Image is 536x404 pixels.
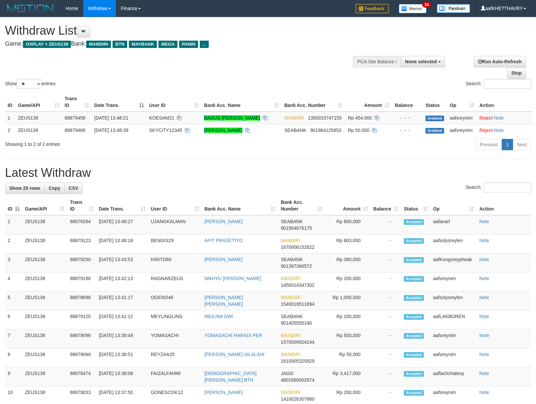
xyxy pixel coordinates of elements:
span: Accepted [404,390,424,396]
th: Date Trans.: activate to sort column descending [92,93,146,112]
th: Amount: activate to sort column ascending [345,93,392,112]
span: Accepted [404,276,424,282]
td: [DATE] 13:42:13 [96,272,148,291]
td: - [371,348,401,367]
span: Copy 901954676175 to clipboard [281,225,312,231]
td: aafanarl [430,215,477,234]
a: Note [479,238,489,243]
span: [DATE] 13:48:39 [94,128,128,133]
a: [DEMOGRAPHIC_DATA][PERSON_NAME] BTN [204,371,257,383]
img: Feedback.jpg [356,4,389,13]
td: 4 [5,272,22,291]
button: None selected [401,56,445,67]
span: OXPLAY > ZEUS138 [23,41,71,48]
td: ZEUS138 [22,234,67,253]
td: · [477,124,533,136]
div: - - - [395,127,420,134]
span: Copy 901964125853 to clipboard [310,128,341,133]
th: User ID: activate to sort column ascending [148,196,202,215]
a: Note [479,314,489,319]
td: aafsreynim [447,112,477,124]
span: [DATE] 13:48:21 [94,115,128,121]
h1: Withdraw List [5,24,351,37]
span: MANDIRI [281,352,300,357]
a: 1 [502,139,513,150]
a: BAGUS [PERSON_NAME] [204,115,260,121]
span: SEABANK [284,128,306,133]
th: Action [477,196,531,215]
td: 3 [5,253,22,272]
td: - [371,253,401,272]
span: Copy 901397366572 to clipboard [281,263,312,269]
select: Showentries [17,79,42,89]
td: aafLAKBOREN [430,310,477,329]
td: aafsolysreylen [430,291,477,310]
a: Copy [44,183,65,194]
span: Accepted [404,257,424,263]
a: [PERSON_NAME] [PERSON_NAME] [204,295,243,307]
td: ZEUS138 [22,348,67,367]
span: None selected [405,59,437,64]
td: 1 [5,112,15,124]
span: JAGO [281,371,293,376]
a: Note [479,295,489,300]
span: Rp 454.000 [348,115,372,121]
td: [DATE] 13:41:17 [96,291,148,310]
td: Rp 800,000 [325,215,371,234]
td: aafsreynim [447,124,477,136]
th: Status [423,93,447,112]
span: KOESAM21 [149,115,174,121]
span: MANDIRI [281,295,300,300]
span: Show 25 rows [9,186,40,191]
td: 88879123 [67,234,96,253]
td: Rp 1,000,000 [325,291,371,310]
div: Showing 1 to 2 of 2 entries [5,138,218,148]
td: [DATE] 13:48:27 [96,215,148,234]
td: ZEUS138 [22,329,67,348]
span: SEABANK [281,219,303,224]
a: Run Auto-Refresh [474,56,526,67]
a: Note [479,276,489,281]
th: Bank Acc. Name: activate to sort column ascending [202,196,278,215]
td: FAIZALFAHMI [148,367,202,386]
span: Accepted [404,333,424,339]
td: RAGNARZEUS [148,272,202,291]
span: Accepted [404,295,424,301]
td: REYZAA25 [148,348,202,367]
td: 9 [5,367,22,386]
span: MANDIRI [86,41,111,48]
span: Copy 1570009924144 to clipboard [281,339,314,345]
td: aafsreynim [430,272,477,291]
a: MEILINA DWI [204,314,233,319]
td: [DATE] 13:41:12 [96,310,148,329]
a: Reject [479,115,493,121]
a: Note [479,257,489,262]
span: MANDIRI [281,390,300,395]
td: - [371,310,401,329]
a: Show 25 rows [5,183,45,194]
a: Previous [475,139,502,150]
td: BENGIS29 [148,234,202,253]
span: Copy 1670006152622 to clipboard [281,244,314,250]
td: [DATE] 13:39:49 [96,329,148,348]
td: [DATE] 13:38:08 [96,367,148,386]
a: Note [479,390,489,395]
span: ... [200,41,209,48]
span: SEABANK [281,314,303,319]
a: [PERSON_NAME] [204,219,243,224]
span: Grabbed [425,116,444,121]
span: Grabbed [425,128,444,134]
td: 8 [5,348,22,367]
span: Copy [49,186,60,191]
a: Reject [479,128,493,133]
a: Note [494,128,504,133]
span: MAYBANK [129,41,157,48]
td: aaflachchaleuy [430,367,477,386]
th: Balance: activate to sort column ascending [371,196,401,215]
th: Op: activate to sort column ascending [430,196,477,215]
td: ZEUS138 [22,215,67,234]
td: 88879250 [67,253,96,272]
td: 88878696 [67,291,96,310]
span: BTN [113,41,127,48]
th: Amount: activate to sort column ascending [325,196,371,215]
